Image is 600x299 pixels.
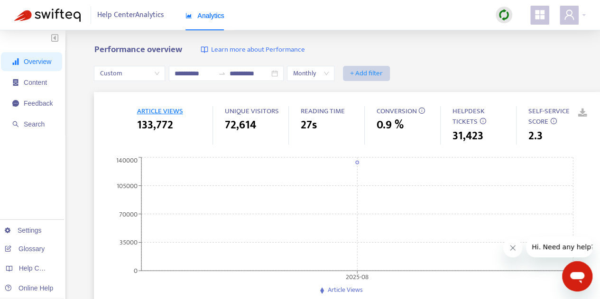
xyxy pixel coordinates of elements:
span: HELPDESK TICKETS [452,105,484,128]
span: 0.9 % [376,117,403,134]
span: 27s [300,117,316,134]
span: ARTICLE VIEWS [137,105,183,117]
img: sync.dc5367851b00ba804db3.png [498,9,510,21]
iframe: Close message [503,238,522,257]
span: Analytics [185,12,224,19]
span: 31,423 [452,127,483,145]
span: signal [12,58,19,65]
tspan: 140000 [116,154,138,165]
span: Feedback [24,100,53,107]
a: Online Help [5,284,53,292]
span: Hi. Need any help? [6,7,68,14]
span: SELF-SERVICE SCORE [528,105,569,128]
img: Swifteq [14,9,81,22]
span: user [563,9,575,20]
tspan: 105000 [117,181,138,191]
span: message [12,100,19,107]
a: Learn more about Performance [201,45,305,55]
img: image-link [201,46,208,54]
span: Custom [100,66,159,81]
span: 2.3 [528,127,542,145]
span: Article Views [327,284,362,295]
span: READING TIME [300,105,344,117]
a: Glossary [5,245,45,253]
span: to [218,70,226,77]
span: area-chart [185,12,192,19]
span: Help Center Analytics [97,6,164,24]
button: + Add filter [343,66,390,81]
tspan: 35000 [120,237,138,248]
span: swap-right [218,70,226,77]
span: Learn more about Performance [211,45,305,55]
span: Search [24,120,45,128]
span: UNIQUE VISITORS [224,105,278,117]
b: Performance overview [94,42,182,57]
span: Monthly [293,66,329,81]
span: Content [24,79,47,86]
span: appstore [534,9,545,20]
a: Settings [5,227,42,234]
span: container [12,79,19,86]
span: Overview [24,58,51,65]
span: CONVERSION [376,105,416,117]
span: 133,772 [137,117,173,134]
span: + Add filter [350,68,383,79]
tspan: 0 [134,265,138,276]
iframe: Message from company [526,236,592,257]
tspan: 2025-08 [346,272,369,282]
span: Help Centers [19,264,58,272]
span: 72,614 [224,117,256,134]
span: search [12,121,19,127]
iframe: Button to launch messaging window [562,261,592,291]
tspan: 70000 [119,208,138,219]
